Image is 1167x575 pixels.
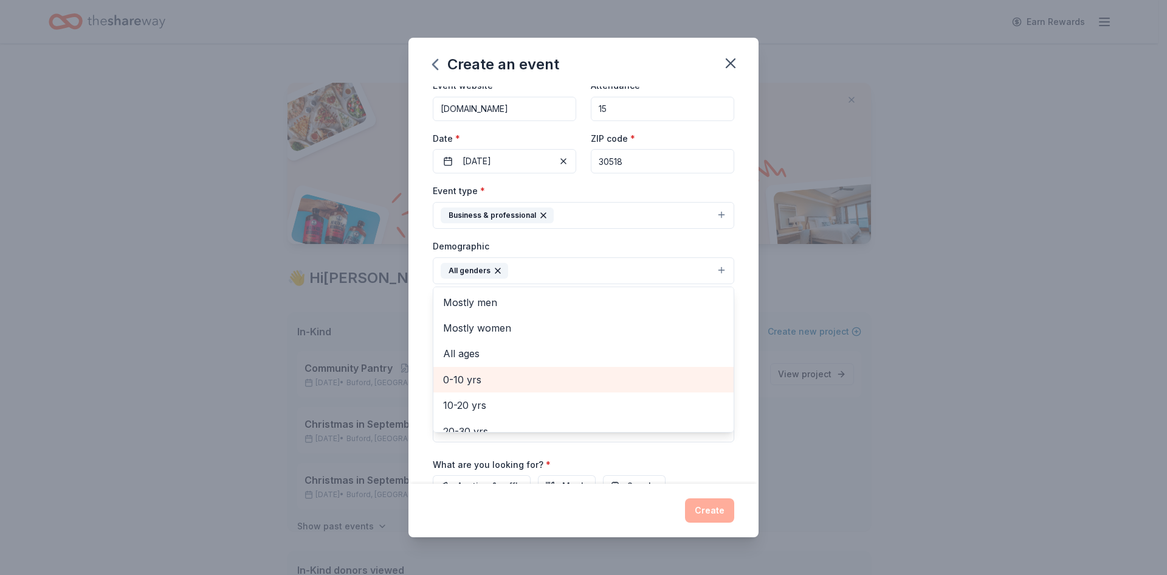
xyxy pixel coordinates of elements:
[433,257,734,284] button: All genders
[443,372,724,388] span: 0-10 yrs
[443,423,724,439] span: 20-30 yrs
[433,287,734,433] div: All genders
[443,320,724,336] span: Mostly women
[443,397,724,413] span: 10-20 yrs
[441,263,508,279] div: All genders
[443,294,724,310] span: Mostly men
[443,346,724,361] span: All ages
